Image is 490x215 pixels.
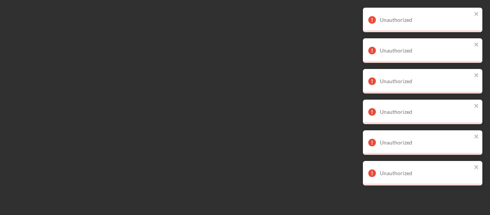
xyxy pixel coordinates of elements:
[474,133,479,141] button: close
[474,72,479,79] button: close
[474,164,479,171] button: close
[380,140,472,146] div: Unauthorized
[380,109,472,115] div: Unauthorized
[380,170,472,176] div: Unauthorized
[474,41,479,49] button: close
[474,103,479,110] button: close
[380,48,472,54] div: Unauthorized
[474,11,479,18] button: close
[380,78,472,84] div: Unauthorized
[380,17,472,23] div: Unauthorized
